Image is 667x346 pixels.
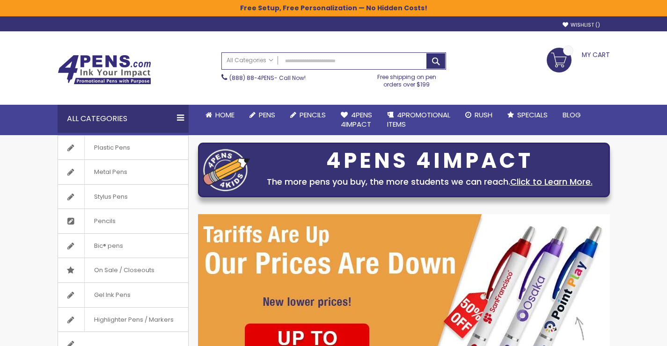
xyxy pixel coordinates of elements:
span: Highlighter Pens / Markers [84,308,183,332]
div: 4PENS 4IMPACT [255,151,605,171]
span: Blog [563,110,581,120]
a: Pencils [58,209,188,233]
a: Stylus Pens [58,185,188,209]
a: Blog [555,105,588,125]
span: Plastic Pens [84,136,139,160]
span: 4Pens 4impact [341,110,372,129]
a: Pens [242,105,283,125]
span: Pencils [84,209,125,233]
span: Rush [475,110,492,120]
a: Bic® pens [58,234,188,258]
a: Wishlist [563,22,600,29]
a: Rush [458,105,500,125]
span: Gel Ink Pens [84,283,140,307]
div: The more pens you buy, the more students we can reach. [255,175,605,188]
span: - Call Now! [229,74,306,82]
a: Gel Ink Pens [58,283,188,307]
span: Metal Pens [84,160,137,184]
div: Free shipping on pen orders over $199 [367,70,446,88]
a: On Sale / Closeouts [58,258,188,282]
a: (888) 88-4PENS [229,74,274,82]
a: 4PROMOTIONALITEMS [380,105,458,135]
a: 4Pens4impact [333,105,380,135]
img: 4Pens Custom Pens and Promotional Products [58,55,151,85]
a: Highlighter Pens / Markers [58,308,188,332]
span: 4PROMOTIONAL ITEMS [387,110,450,129]
span: Stylus Pens [84,185,137,209]
a: All Categories [222,53,278,68]
a: Plastic Pens [58,136,188,160]
div: All Categories [58,105,189,133]
img: four_pen_logo.png [203,149,250,191]
a: Metal Pens [58,160,188,184]
span: Bic® pens [84,234,132,258]
span: Specials [517,110,548,120]
span: Pens [259,110,275,120]
span: Home [215,110,235,120]
span: Pencils [300,110,326,120]
a: Pencils [283,105,333,125]
a: Click to Learn More. [510,176,593,187]
span: All Categories [227,57,273,64]
a: Specials [500,105,555,125]
a: Home [198,105,242,125]
span: On Sale / Closeouts [84,258,164,282]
